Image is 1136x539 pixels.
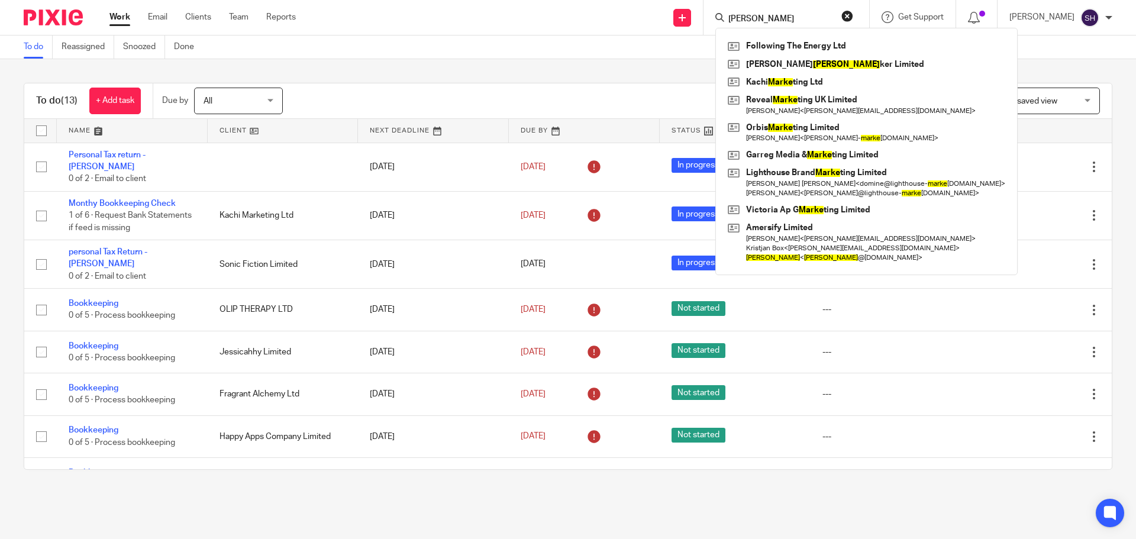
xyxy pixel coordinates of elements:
span: Get Support [898,13,944,21]
td: OLIP THERAPY LTD [208,289,359,331]
h1: To do [36,95,78,107]
td: [DATE] [358,373,509,415]
span: In progress [672,206,725,221]
a: Email [148,11,167,23]
span: [DATE] [521,305,546,314]
a: Bookkeeping [69,299,118,308]
a: Done [174,35,203,59]
span: 0 of 5 · Process bookkeeping [69,354,175,362]
span: Not started [672,428,725,443]
div: --- [822,431,950,443]
input: Search [727,14,834,25]
a: Personal Tax return - [PERSON_NAME] [69,151,146,171]
span: In progress [672,158,725,173]
a: Clients [185,11,211,23]
span: [DATE] [521,348,546,356]
td: [DATE] [358,331,509,373]
a: + Add task [89,88,141,114]
span: 0 of 5 · Process bookkeeping [69,396,175,405]
a: Bookkeeping [69,469,118,477]
span: Select saved view [991,97,1057,105]
a: Reassigned [62,35,114,59]
a: Snoozed [123,35,165,59]
td: Kachi Marketing Ltd [208,191,359,240]
span: [DATE] [521,211,546,220]
span: In progress [672,256,725,270]
img: svg%3E [1080,8,1099,27]
a: Monthy Bookkeeping Check [69,199,176,208]
a: To do [24,35,53,59]
span: [DATE] [521,433,546,441]
a: Team [229,11,248,23]
td: Happy Apps Company Limited [208,415,359,457]
span: 0 of 5 · Process bookkeeping [69,438,175,447]
a: Work [109,11,130,23]
a: personal Tax Return - [PERSON_NAME] [69,248,147,268]
p: Due by [162,95,188,106]
p: [PERSON_NAME] [1009,11,1074,23]
span: 0 of 2 · Email to client [69,272,146,280]
span: All [204,97,212,105]
span: 1 of 6 · Request Bank Statements if feed is missing [69,211,192,232]
div: --- [822,304,950,315]
span: [DATE] [521,260,546,269]
span: 0 of 5 · Process bookkeeping [69,312,175,320]
span: Not started [672,301,725,316]
td: [DATE] [358,240,509,289]
td: [DATE] [358,191,509,240]
a: Bookkeeping [69,342,118,350]
span: Not started [672,385,725,400]
td: Sonic Fiction Limited [208,240,359,289]
span: Not started [672,343,725,358]
a: Reports [266,11,296,23]
td: Fragrant Alchemy Ltd [208,373,359,415]
div: --- [822,346,950,358]
a: Bookkeeping [69,426,118,434]
span: (13) [61,96,78,105]
span: [DATE] [521,390,546,398]
td: [DATE] [358,143,509,191]
td: [DATE] [358,289,509,331]
button: Clear [841,10,853,22]
div: --- [822,388,950,400]
img: Pixie [24,9,83,25]
a: Bookkeeping [69,384,118,392]
span: [DATE] [521,163,546,171]
td: Jessicahhy Limited [208,331,359,373]
td: [DATE] [358,458,509,500]
td: [PERSON_NAME] Labs Limited [208,458,359,500]
span: 0 of 2 · Email to client [69,175,146,183]
td: [DATE] [358,415,509,457]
